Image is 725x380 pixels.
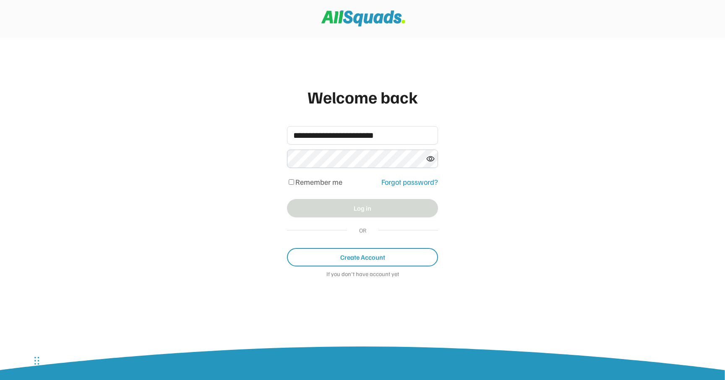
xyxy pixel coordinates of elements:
[321,10,405,26] img: Squad%20Logo.svg
[355,226,370,235] div: OR
[381,176,438,188] div: Forgot password?
[287,199,438,217] button: Log in
[295,177,342,186] label: Remember me
[287,248,438,266] button: Create Account
[287,84,438,109] div: Welcome back
[287,271,438,279] div: If you don't have account yet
